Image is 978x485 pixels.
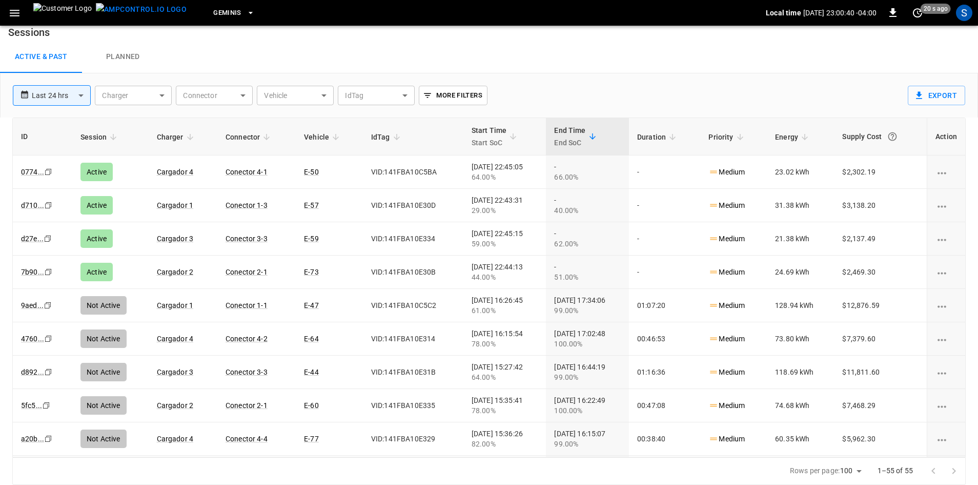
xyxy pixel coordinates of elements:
[766,8,801,18] p: Local time
[708,334,745,344] p: Medium
[80,263,113,281] div: Active
[629,289,701,322] td: 01:07:20
[157,168,194,176] a: Cargador 4
[834,422,927,456] td: $5,962.30
[554,305,621,316] div: 99.00%
[767,422,834,456] td: 60.35 kWh
[935,167,957,177] div: charging session options
[834,356,927,389] td: $11,811.60
[44,333,54,344] div: copy
[472,372,538,382] div: 64.00%
[304,368,319,376] a: E-44
[803,8,877,18] p: [DATE] 23:00:40 -04:00
[363,422,463,456] td: VID:141FBA10E329
[304,301,319,309] a: E-47
[21,168,44,176] a: 0774...
[157,435,194,443] a: Cargador 4
[472,362,538,382] div: [DATE] 15:27:42
[472,439,538,449] div: 82.00%
[304,335,319,343] a: E-64
[554,162,621,182] div: -
[21,235,44,243] a: d27e...
[157,301,194,309] a: Cargador 1
[834,256,927,289] td: $2,469.30
[790,465,840,476] p: Rows per page:
[834,322,927,356] td: $7,379.60
[554,362,621,382] div: [DATE] 16:44:19
[834,389,927,422] td: $7,468.29
[44,166,54,178] div: copy
[554,124,585,149] div: End Time
[371,131,403,143] span: IdTag
[213,7,241,19] span: Geminis
[304,435,319,443] a: E-77
[834,189,927,222] td: $3,138.20
[708,131,746,143] span: Priority
[472,328,538,349] div: [DATE] 16:15:54
[226,401,268,410] a: Conector 2-1
[629,389,701,422] td: 00:47:08
[304,131,342,143] span: Vehicle
[472,195,538,216] div: [DATE] 22:43:31
[472,124,507,149] div: Start Time
[554,272,621,282] div: 51.00%
[21,335,44,343] a: 4760...
[708,167,745,178] p: Medium
[80,196,113,215] div: Active
[637,131,679,143] span: Duration
[554,239,621,249] div: 62.00%
[80,131,120,143] span: Session
[472,272,538,282] div: 44.00%
[554,295,621,316] div: [DATE] 17:34:06
[629,322,701,356] td: 00:46:53
[554,124,599,149] span: End TimeEnd SoC
[157,335,194,343] a: Cargador 4
[226,131,273,143] span: Connector
[157,268,194,276] a: Cargador 2
[363,256,463,289] td: VID:141FBA10E30B
[80,396,127,415] div: Not Active
[883,127,902,146] button: The cost of your charging session based on your supply rates
[80,296,127,315] div: Not Active
[629,422,701,456] td: 00:38:40
[708,367,745,378] p: Medium
[226,368,268,376] a: Conector 3-3
[767,189,834,222] td: 31.38 kWh
[226,435,268,443] a: Conector 4-4
[708,300,745,311] p: Medium
[472,228,538,249] div: [DATE] 22:45:15
[878,465,913,476] p: 1–55 of 55
[935,434,957,444] div: charging session options
[909,5,926,21] button: set refresh interval
[629,222,701,256] td: -
[935,334,957,344] div: charging session options
[44,366,54,378] div: copy
[304,168,319,176] a: E-50
[21,368,44,376] a: d892...
[96,3,187,16] img: ampcontrol.io logo
[472,137,507,149] p: Start SoC
[554,429,621,449] div: [DATE] 16:15:07
[708,234,745,244] p: Medium
[554,195,621,216] div: -
[157,401,194,410] a: Cargador 2
[363,289,463,322] td: VID:141FBA10C5C2
[419,86,487,105] button: More Filters
[304,201,319,209] a: E-57
[775,131,811,143] span: Energy
[304,268,319,276] a: E-73
[935,300,957,311] div: charging session options
[554,439,621,449] div: 99.00%
[80,163,113,181] div: Active
[472,239,538,249] div: 59.00%
[472,405,538,416] div: 78.00%
[157,368,194,376] a: Cargador 3
[44,200,54,211] div: copy
[834,222,927,256] td: $2,137.49
[363,222,463,256] td: VID:141FBA10E334
[363,389,463,422] td: VID:141FBA10E335
[927,118,965,156] th: Action
[834,156,927,189] td: $2,302.19
[226,168,268,176] a: Conector 4-1
[472,339,538,349] div: 78.00%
